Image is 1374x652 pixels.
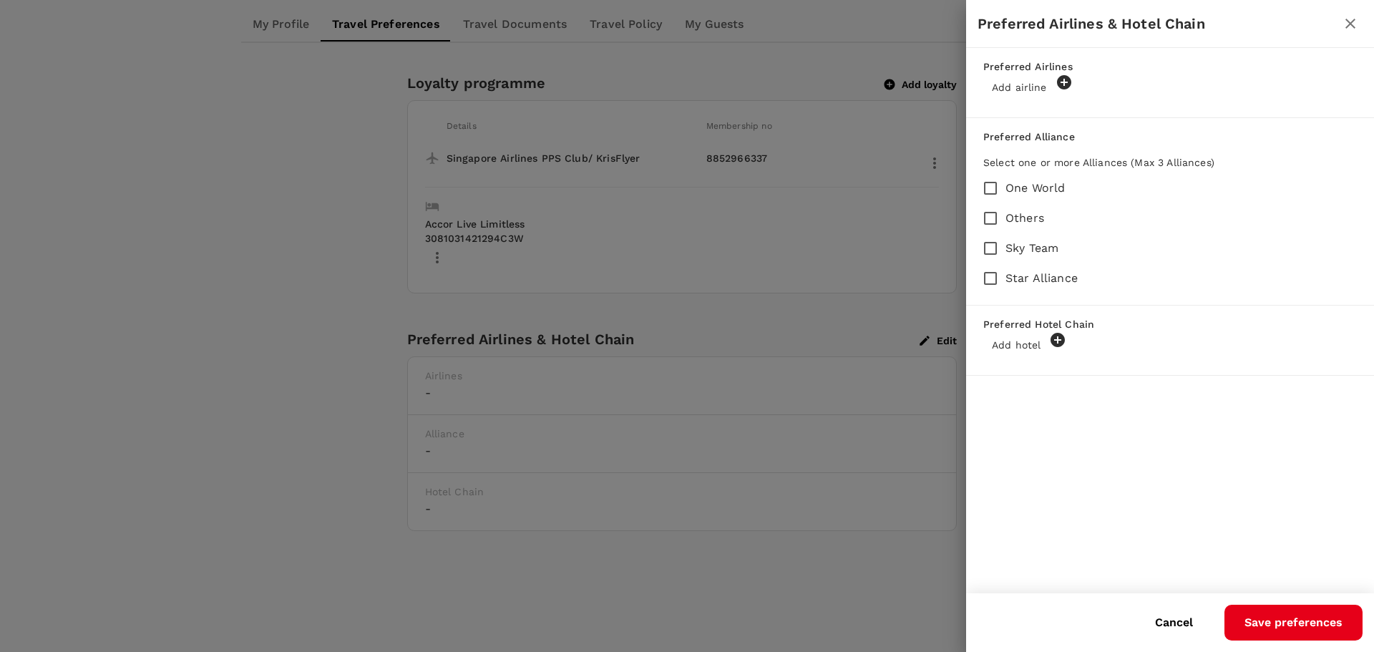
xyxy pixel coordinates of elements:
[1005,270,1078,287] span: Star Alliance
[1005,210,1044,227] span: Others
[1338,11,1363,36] button: close
[983,339,1049,351] span: Add hotel
[1224,605,1363,641] button: Save preferences
[983,82,1056,93] span: Add airline
[983,59,1073,74] div: Preferred Airlines
[983,74,1073,94] div: Add airline
[983,155,1357,170] div: Select one or more Alliances (Max 3 Alliances)
[983,331,1094,352] div: Add hotel
[1005,240,1058,257] span: Sky Team
[983,317,1094,331] div: Preferred Hotel Chain
[1005,180,1065,197] span: One World
[983,130,1357,144] div: Preferred Alliance
[978,12,1338,35] div: Preferred Airlines & Hotel Chain
[1135,605,1213,641] button: Cancel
